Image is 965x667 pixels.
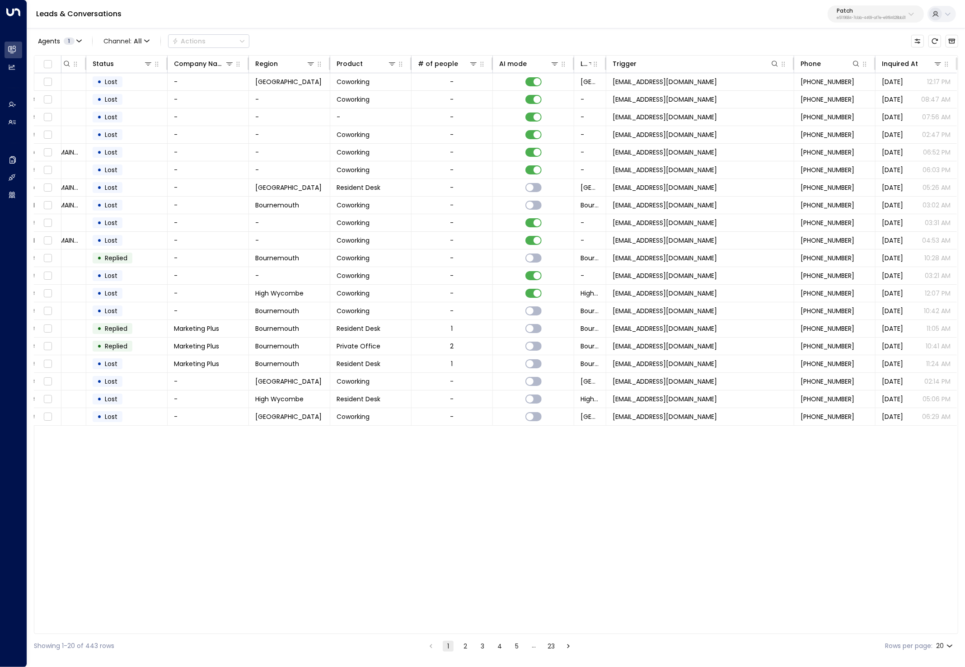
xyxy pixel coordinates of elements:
[418,58,478,69] div: # of people
[613,58,637,69] div: Trigger
[613,271,717,280] span: noreply@notifications.hubspot.com
[882,148,903,157] span: Aug 19, 2025
[337,289,370,298] span: Coworking
[450,236,454,245] div: -
[613,130,717,139] span: noreply@notifications.hubspot.com
[105,289,117,298] span: Lost
[105,130,117,139] span: Lost
[337,201,370,210] span: Coworking
[249,126,330,143] td: -
[801,342,854,351] span: +447531508647
[613,306,717,315] span: noreply@notifications.hubspot.com
[882,201,903,210] span: Aug 13, 2025
[42,164,53,176] span: Toggle select row
[924,377,951,386] p: 02:14 PM
[255,289,304,298] span: High Wycombe
[174,58,234,69] div: Company Name
[477,641,488,652] button: Go to page 3
[450,77,454,86] div: -
[337,395,380,404] span: Resident Desk
[450,130,454,139] div: -
[97,215,102,230] div: •
[105,412,117,421] span: Lost
[255,201,299,210] span: Bournemouth
[38,38,60,44] span: Agents
[801,236,854,245] span: +447920091507
[337,342,380,351] span: Private Office
[97,145,102,160] div: •
[801,254,854,263] span: +447903120272
[613,218,717,227] span: noreply@notifications.hubspot.com
[882,359,903,368] span: Aug 12, 2025
[168,373,249,390] td: -
[882,306,903,315] span: Aug 12, 2025
[911,35,924,47] button: Customize
[925,289,951,298] p: 12:07 PM
[450,395,454,404] div: -
[249,232,330,249] td: -
[450,377,454,386] div: -
[42,394,53,405] span: Toggle select row
[801,183,854,192] span: +447835603886
[837,16,906,20] p: e5119684-7cbb-4469-af7e-e9f84628bb31
[337,58,397,69] div: Product
[168,179,249,196] td: -
[574,91,606,108] td: -
[337,271,370,280] span: Coworking
[882,58,918,69] div: Inquired At
[337,58,363,69] div: Product
[801,58,861,69] div: Phone
[801,130,854,139] span: +447452819382
[574,214,606,231] td: -
[168,91,249,108] td: -
[801,77,854,86] span: +447989148601
[100,35,153,47] span: Channel:
[42,411,53,423] span: Toggle select row
[801,165,854,174] span: +447415853665
[882,113,903,122] span: Aug 20, 2025
[882,95,903,104] span: Aug 20, 2025
[174,58,225,69] div: Company Name
[418,58,458,69] div: # of people
[882,395,903,404] span: Aug 13, 2025
[613,95,717,104] span: noreply@notifications.hubspot.com
[255,324,299,333] span: Bournemouth
[337,218,370,227] span: Coworking
[425,640,574,652] nav: pagination navigation
[460,641,471,652] button: Go to page 2
[42,358,53,370] span: Toggle select row
[255,359,299,368] span: Bournemouth
[255,183,322,192] span: York
[105,324,127,333] span: Replied
[581,324,600,333] span: Bournemouth
[922,236,951,245] p: 04:53 AM
[613,58,779,69] div: Trigger
[936,639,955,653] div: 20
[801,306,854,315] span: +447889890919
[42,182,53,193] span: Toggle select row
[105,148,117,157] span: Lost
[337,377,370,386] span: Coworking
[172,37,206,45] div: Actions
[450,289,454,298] div: -
[563,641,574,652] button: Go to next page
[97,286,102,301] div: •
[613,165,717,174] span: noreply@notifications.hubspot.com
[42,323,53,334] span: Toggle select row
[93,58,114,69] div: Status
[97,92,102,107] div: •
[34,641,114,651] div: Showing 1-20 of 443 rows
[97,74,102,89] div: •
[581,58,588,69] div: Location
[581,58,597,69] div: Location
[828,5,924,23] button: Patche5119684-7cbb-4469-af7e-e9f84628bb31
[168,197,249,214] td: -
[105,95,117,104] span: Lost
[42,235,53,246] span: Toggle select row
[882,218,903,227] span: Aug 19, 2025
[105,183,117,192] span: Lost
[574,161,606,178] td: -
[882,58,942,69] div: Inquired At
[801,95,854,104] span: +447535867936
[613,359,717,368] span: noreply@notifications.hubspot.com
